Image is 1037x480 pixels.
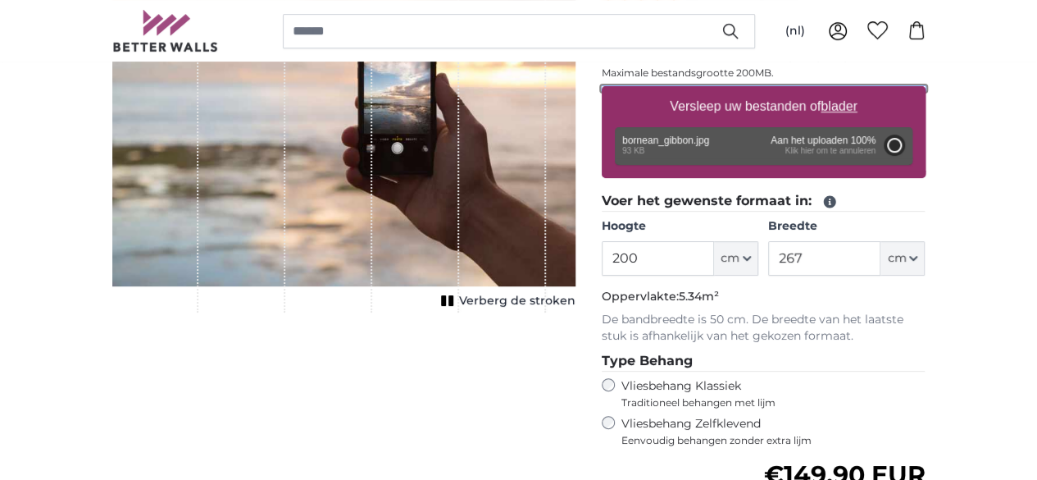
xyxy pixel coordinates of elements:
span: Traditioneel behangen met lijm [621,396,895,409]
label: Vliesbehang Zelfklevend [621,416,926,447]
span: cm [721,250,739,267]
legend: Type Behang [602,351,926,372]
legend: Voer het gewenste formaat in: [602,191,926,212]
button: cm [880,241,925,276]
span: 5.34m² [679,289,719,304]
button: (nl) [772,16,818,46]
span: cm [887,250,906,267]
label: Versleep uw bestanden of [663,90,864,123]
img: Betterwalls [112,10,219,52]
label: Vliesbehang Klassiek [621,378,895,409]
span: Eenvoudig behangen zonder extra lijm [621,434,926,447]
p: De bandbreedte is 50 cm. De breedte van het laatste stuk is afhankelijk van het gekozen formaat. [602,312,926,345]
label: Breedte [768,218,925,235]
button: cm [714,241,758,276]
label: Hoogte [602,218,758,235]
u: blader [821,99,857,113]
p: Maximale bestandsgrootte 200MB. [602,66,926,80]
p: Oppervlakte: [602,289,926,305]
